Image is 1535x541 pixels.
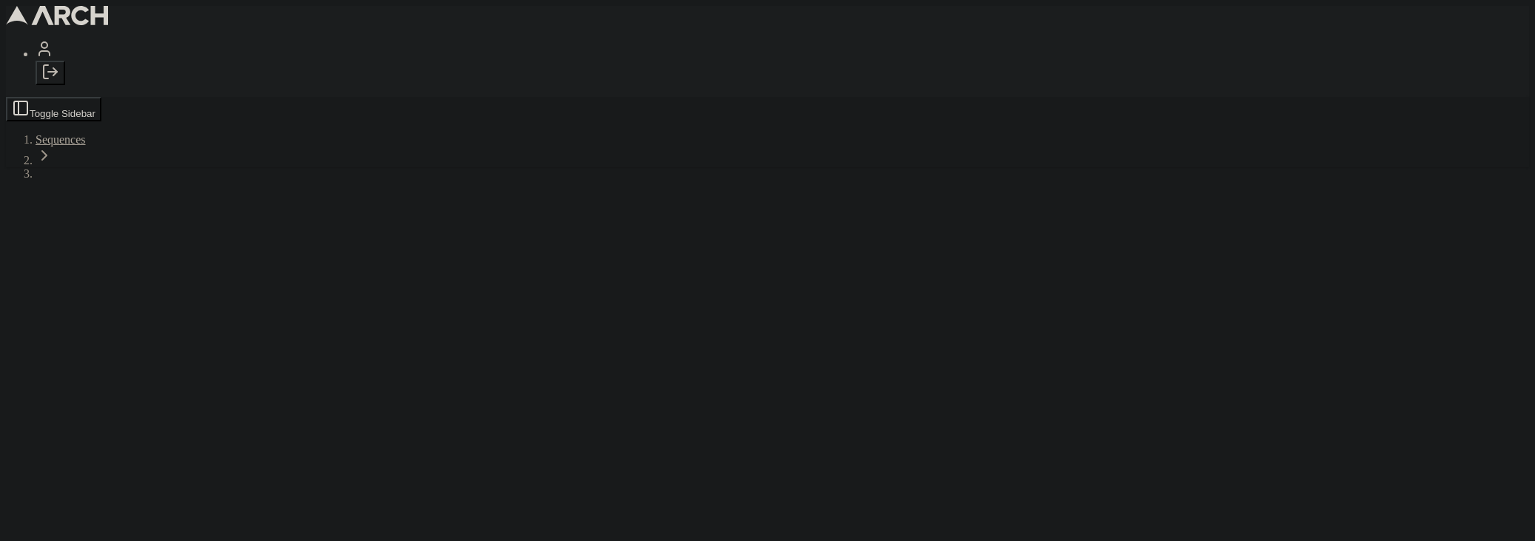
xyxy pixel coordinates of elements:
[36,61,65,85] button: Log out
[6,97,101,121] button: Toggle Sidebar
[6,133,1529,167] nav: breadcrumb
[36,133,86,146] a: Sequences
[30,108,95,119] span: Toggle Sidebar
